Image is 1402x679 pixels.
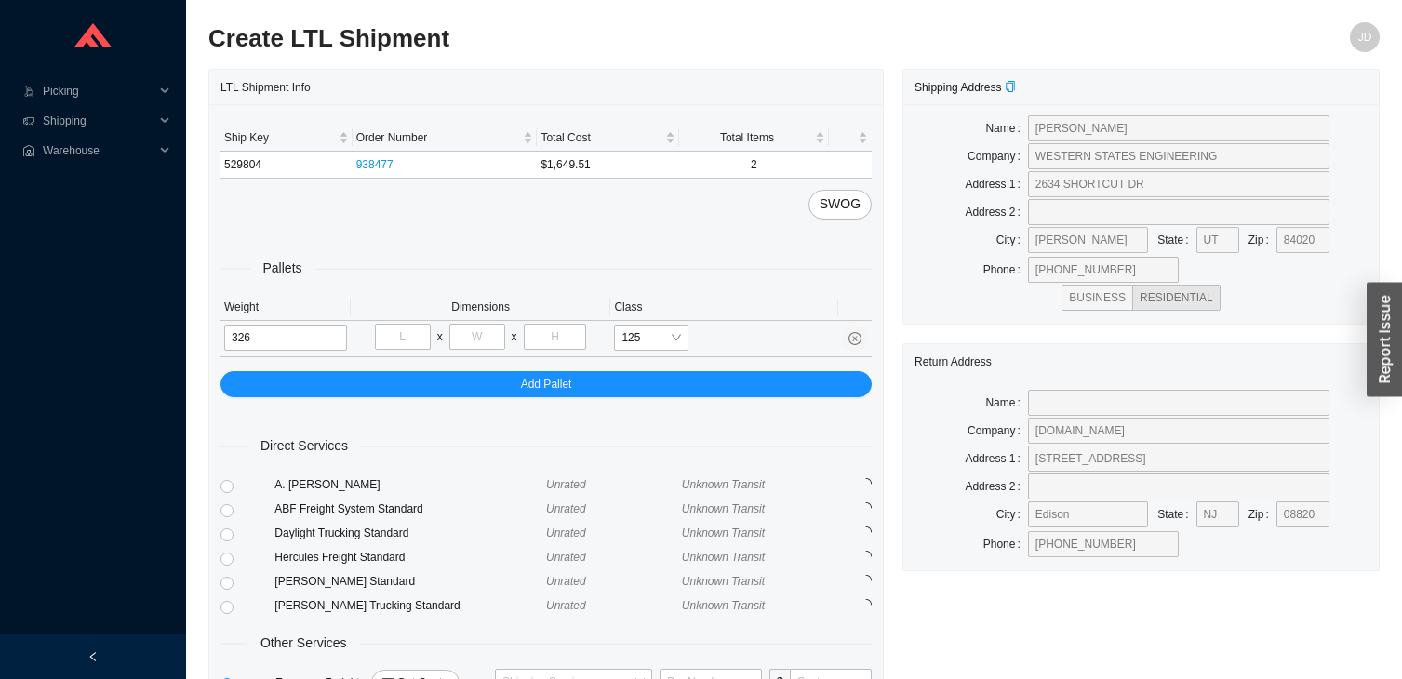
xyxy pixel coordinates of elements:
td: 529804 [220,152,353,179]
div: LTL Shipment Info [220,70,872,104]
span: RESIDENTIAL [1140,291,1213,304]
span: Unknown Transit [682,502,765,515]
span: Total Cost [541,128,661,147]
input: W [449,324,505,350]
span: 125 [621,326,681,350]
span: Shipping [43,106,154,136]
span: Unrated [546,502,586,515]
div: Copy [1005,78,1016,97]
button: SWOG [808,190,872,220]
div: Daylight Trucking Standard [274,524,546,542]
label: Phone [983,257,1028,283]
span: Order Number [356,128,520,147]
span: loading [860,526,872,539]
span: Add Pallet [521,375,572,393]
label: City [996,501,1028,527]
td: $1,649.51 [537,152,678,179]
label: Zip [1248,501,1276,527]
label: State [1157,501,1195,527]
span: Unrated [546,599,586,612]
button: Add Pallet [220,371,872,397]
th: Order Number sortable [353,125,538,152]
span: Unknown Transit [682,551,765,564]
th: Dimensions [351,294,611,321]
label: Name [985,115,1027,141]
td: 2 [679,152,830,179]
label: Zip [1248,227,1276,253]
span: loading [860,551,872,563]
label: Name [985,390,1027,416]
input: L [375,324,431,350]
div: [PERSON_NAME] Standard [274,572,546,591]
span: Unknown Transit [682,526,765,539]
span: Unknown Transit [682,575,765,588]
div: ABF Freight System Standard [274,499,546,518]
th: Ship Key sortable [220,125,353,152]
input: H [524,324,587,350]
label: State [1157,227,1195,253]
span: loading [860,575,872,587]
label: Address 1 [965,446,1027,472]
span: copy [1005,81,1016,92]
th: Weight [220,294,351,321]
span: Picking [43,76,154,106]
label: Company [968,143,1028,169]
label: Phone [983,531,1028,557]
div: Return Address [915,344,1368,379]
span: SWOG [820,193,861,215]
span: Pallets [250,258,315,279]
div: [PERSON_NAME] Trucking Standard [274,596,546,615]
span: Unrated [546,526,586,539]
label: Address 2 [965,199,1027,225]
label: City [996,227,1028,253]
span: left [87,651,99,662]
label: Address 1 [965,171,1027,197]
span: Shipping Address [915,81,1016,94]
button: close-circle [842,326,868,352]
span: Total Items [683,128,812,147]
div: A. [PERSON_NAME] [274,475,546,494]
h2: Create LTL Shipment [208,22,1087,55]
span: Warehouse [43,136,154,166]
label: Company [968,418,1028,444]
span: Unknown Transit [682,478,765,491]
th: Total Items sortable [679,125,830,152]
span: loading [860,502,872,514]
span: loading [860,599,872,611]
span: Unknown Transit [682,599,765,612]
span: Unrated [546,575,586,588]
label: Address 2 [965,473,1027,499]
span: Direct Services [247,435,361,457]
div: x [512,327,517,346]
span: Unrated [546,478,586,491]
th: Class [610,294,838,321]
th: Total Cost sortable [537,125,678,152]
a: 938477 [356,158,394,171]
span: Other Services [247,632,360,654]
th: undefined sortable [829,125,872,152]
span: loading [860,478,872,490]
span: Unrated [546,551,586,564]
div: x [437,327,443,346]
div: Hercules Freight Standard [274,548,546,566]
span: Ship Key [224,128,335,147]
span: JD [1358,22,1372,52]
span: BUSINESS [1069,291,1126,304]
